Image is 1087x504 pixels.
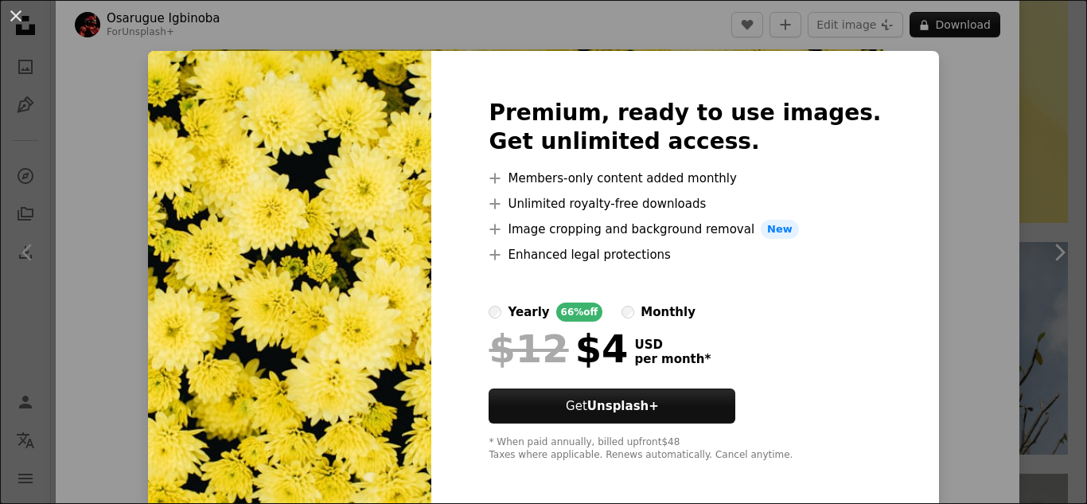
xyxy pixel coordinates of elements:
[489,220,881,239] li: Image cropping and background removal
[489,436,881,462] div: * When paid annually, billed upfront $48 Taxes where applicable. Renews automatically. Cancel any...
[489,328,568,369] span: $12
[556,303,603,322] div: 66% off
[641,303,695,322] div: monthly
[489,245,881,264] li: Enhanced legal protections
[761,220,799,239] span: New
[489,306,501,318] input: yearly66%off
[508,303,549,322] div: yearly
[489,389,735,424] button: GetUnsplash+
[634,338,711,352] span: USD
[587,399,659,413] strong: Unsplash+
[489,194,881,213] li: Unlimited royalty-free downloads
[489,169,881,188] li: Members-only content added monthly
[634,352,711,366] span: per month *
[621,306,634,318] input: monthly
[489,328,628,369] div: $4
[489,99,881,156] h2: Premium, ready to use images. Get unlimited access.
